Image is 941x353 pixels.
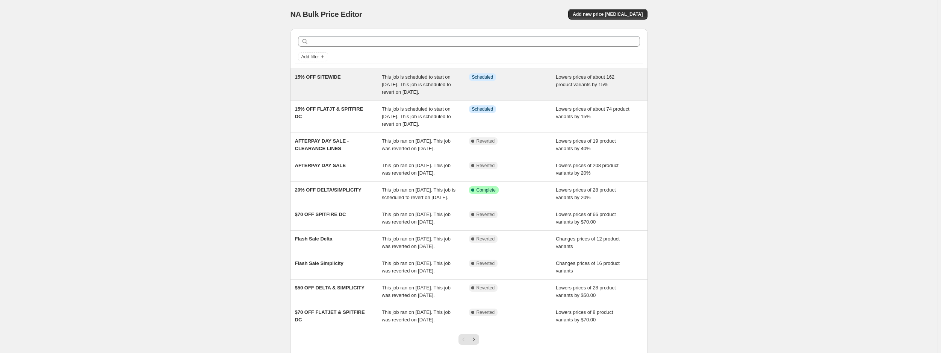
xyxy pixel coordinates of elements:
span: 15% OFF FLATJT & SPITFIRE DC [295,106,363,119]
span: Reverted [477,211,495,218]
span: This job ran on [DATE]. This job was reverted on [DATE]. [382,236,451,249]
span: Reverted [477,138,495,144]
span: $70 OFF FLATJET & SPITFIRE DC [295,309,365,323]
span: Lowers prices of about 74 product variants by 15% [556,106,629,119]
span: Lowers prices of 8 product variants by $70.00 [556,309,613,323]
span: Flash Sale Delta [295,236,333,242]
nav: Pagination [458,334,479,345]
span: Scheduled [472,106,493,112]
span: Reverted [477,236,495,242]
span: This job ran on [DATE]. This job was reverted on [DATE]. [382,285,451,298]
button: Next [469,334,479,345]
span: Add filter [301,54,319,60]
span: This job ran on [DATE]. This job was reverted on [DATE]. [382,211,451,225]
span: Scheduled [472,74,493,80]
span: This job is scheduled to start on [DATE]. This job is scheduled to revert on [DATE]. [382,74,451,95]
span: Lowers prices of about 162 product variants by 15% [556,74,614,87]
span: Changes prices of 16 product variants [556,260,620,274]
span: This job is scheduled to start on [DATE]. This job is scheduled to revert on [DATE]. [382,106,451,127]
span: Lowers prices of 28 product variants by 20% [556,187,616,200]
span: AFTERPAY DAY SALE [295,163,346,168]
span: Lowers prices of 208 product variants by 20% [556,163,619,176]
span: Reverted [477,163,495,169]
span: 15% OFF SITEWIDE [295,74,341,80]
button: Add new price [MEDICAL_DATA] [568,9,647,20]
span: Reverted [477,285,495,291]
span: AFTERPAY DAY SALE - CLEARANCE LINES [295,138,349,151]
span: This job ran on [DATE]. This job is scheduled to revert on [DATE]. [382,187,455,200]
span: Add new price [MEDICAL_DATA] [573,11,643,17]
span: $50 OFF DELTA & SIMPLICITY [295,285,365,291]
span: Reverted [477,309,495,315]
button: Add filter [298,52,328,61]
span: Lowers prices of 66 product variants by $70.00 [556,211,616,225]
span: Complete [477,187,496,193]
span: This job ran on [DATE]. This job was reverted on [DATE]. [382,138,451,151]
span: Lowers prices of 19 product variants by 40% [556,138,616,151]
span: Changes prices of 12 product variants [556,236,620,249]
span: NA Bulk Price Editor [290,10,362,18]
span: Reverted [477,260,495,266]
span: $70 OFF SPITFIRE DC [295,211,346,217]
span: 20% OFF DELTA/SIMPLICITY [295,187,362,193]
span: This job ran on [DATE]. This job was reverted on [DATE]. [382,163,451,176]
span: This job ran on [DATE]. This job was reverted on [DATE]. [382,309,451,323]
span: Lowers prices of 28 product variants by $50.00 [556,285,616,298]
span: Flash Sale Simplicity [295,260,343,266]
span: This job ran on [DATE]. This job was reverted on [DATE]. [382,260,451,274]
